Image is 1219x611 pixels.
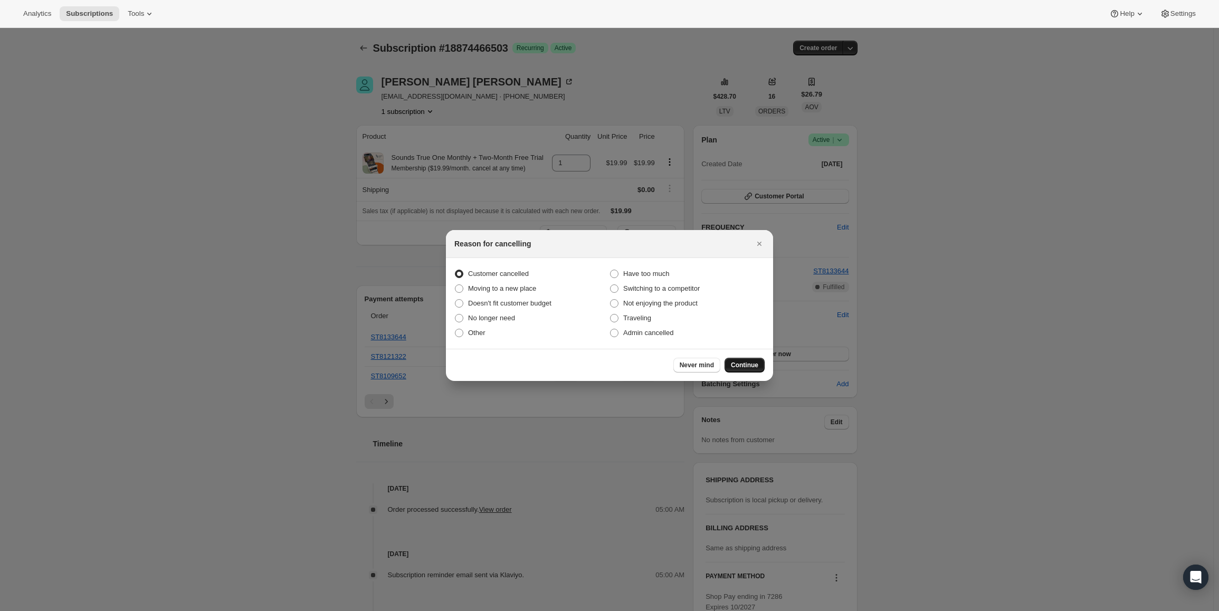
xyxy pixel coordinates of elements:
span: Never mind [680,361,714,369]
span: Admin cancelled [623,329,673,337]
button: Tools [121,6,161,21]
span: Customer cancelled [468,270,529,278]
span: Subscriptions [66,9,113,18]
span: Other [468,329,485,337]
button: Analytics [17,6,58,21]
span: Have too much [623,270,669,278]
span: Traveling [623,314,651,322]
span: Continue [731,361,758,369]
button: Continue [725,358,765,373]
span: Not enjoying the product [623,299,698,307]
span: Doesn't fit customer budget [468,299,551,307]
button: Close [752,236,767,251]
button: Settings [1154,6,1202,21]
span: No longer need [468,314,515,322]
span: Analytics [23,9,51,18]
button: Subscriptions [60,6,119,21]
span: Tools [128,9,144,18]
span: Moving to a new place [468,284,536,292]
span: Switching to a competitor [623,284,700,292]
span: Settings [1170,9,1196,18]
button: Never mind [673,358,720,373]
div: Open Intercom Messenger [1183,565,1208,590]
span: Help [1120,9,1134,18]
h2: Reason for cancelling [454,238,531,249]
button: Help [1103,6,1151,21]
